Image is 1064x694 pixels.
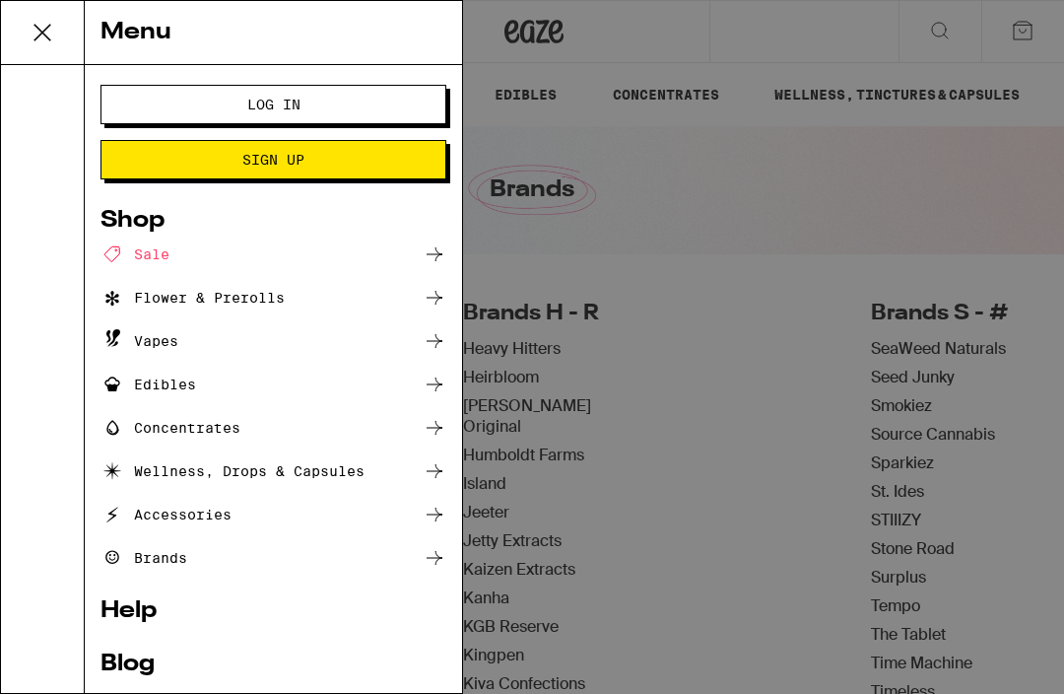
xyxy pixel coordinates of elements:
div: Concentrates [100,416,240,440]
button: Sign Up [100,140,446,179]
div: Edibles [100,373,196,396]
span: Hi. Need any help? [12,14,142,30]
a: Log In [100,97,446,112]
a: Vapes [100,329,446,353]
div: Menu [85,1,462,65]
div: Wellness, Drops & Capsules [100,459,365,483]
div: Brands [100,546,187,570]
a: Flower & Prerolls [100,286,446,310]
a: Help [100,599,446,623]
div: Accessories [100,503,232,526]
button: Log In [100,85,446,124]
a: Brands [100,546,446,570]
a: Wellness, Drops & Capsules [100,459,446,483]
div: Vapes [100,329,178,353]
span: Log In [247,98,300,111]
div: Sale [100,243,169,266]
a: Sign Up [100,152,446,168]
a: Edibles [100,373,446,396]
a: Shop [100,209,446,233]
a: Blog [100,653,446,676]
span: Sign Up [242,153,304,167]
div: Flower & Prerolls [100,286,285,310]
a: Concentrates [100,416,446,440]
a: Accessories [100,503,446,526]
a: Sale [100,243,446,266]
